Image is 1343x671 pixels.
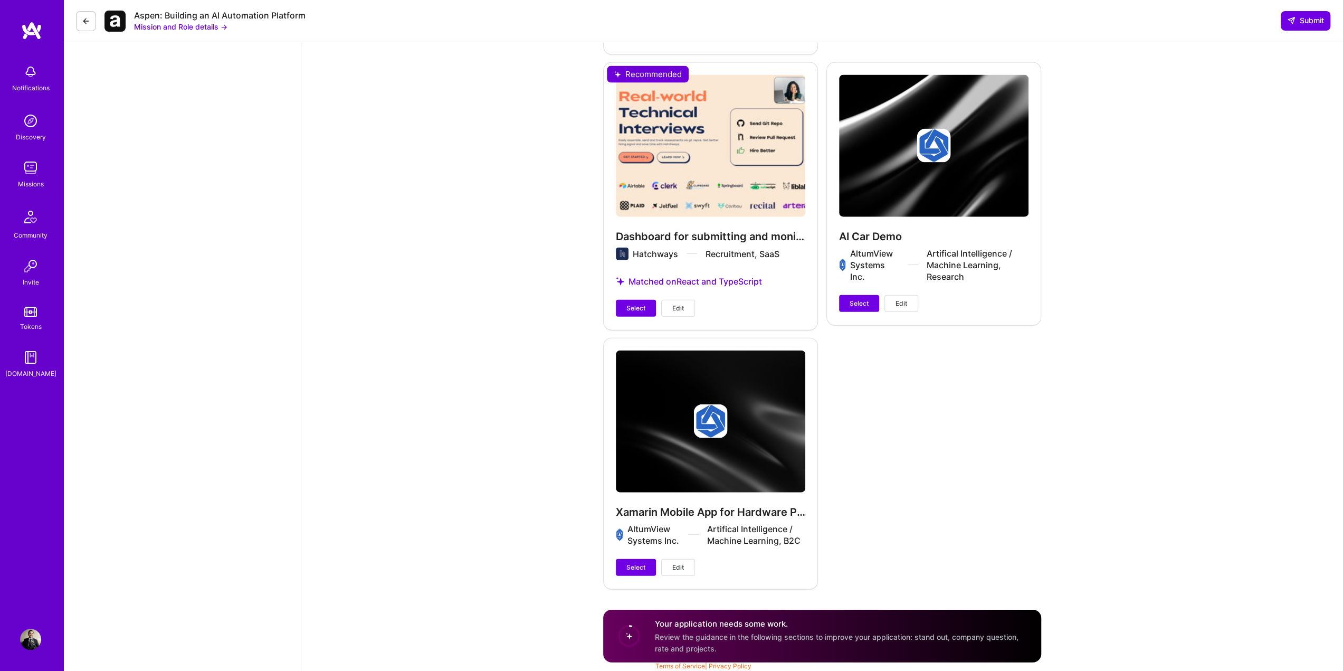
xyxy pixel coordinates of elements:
button: Select [616,559,656,576]
a: Terms of Service [655,662,705,670]
div: [DOMAIN_NAME] [5,368,56,379]
img: Company Logo [104,11,126,32]
img: teamwork [20,157,41,178]
img: discovery [20,110,41,131]
div: Aspen: Building an AI Automation Platform [134,10,306,21]
button: Mission and Role details → [134,21,227,32]
button: Edit [884,295,918,312]
a: Privacy Policy [709,662,751,670]
a: User Avatar [17,629,44,650]
div: Missions [18,178,44,190]
img: bell [20,61,41,82]
div: © 2025 ATeams Inc., All rights reserved. [63,641,1343,668]
div: Tokens [20,321,42,332]
div: Notifications [12,82,50,93]
button: Select [616,300,656,317]
i: icon SendLight [1287,16,1296,25]
img: guide book [20,347,41,368]
img: logo [21,21,42,40]
div: Discovery [16,131,46,143]
button: Submit [1281,11,1330,30]
span: Select [626,563,645,572]
img: tokens [24,307,37,317]
img: Community [18,204,43,230]
button: Edit [661,300,695,317]
span: Edit [896,299,907,308]
span: Select [850,299,869,308]
i: icon LeftArrowDark [82,17,90,25]
h4: Your application needs some work. [655,618,1028,629]
button: Edit [661,559,695,576]
span: Select [626,304,645,313]
img: Invite [20,256,41,277]
button: Select [839,295,879,312]
div: Invite [23,277,39,288]
div: Community [14,230,47,241]
span: Edit [672,563,684,572]
span: Submit [1287,15,1324,26]
span: | [655,662,751,670]
img: User Avatar [20,629,41,650]
span: Edit [672,304,684,313]
span: Review the guidance in the following sections to improve your application: stand out, company que... [655,632,1018,653]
